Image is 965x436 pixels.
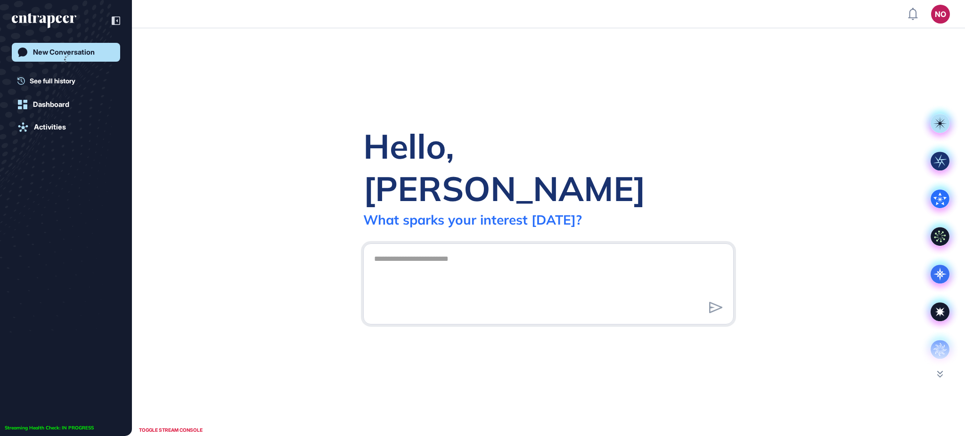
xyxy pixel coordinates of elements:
a: Activities [12,118,120,137]
div: Activities [34,123,66,131]
div: What sparks your interest [DATE]? [363,211,582,228]
div: entrapeer-logo [12,13,76,28]
a: Dashboard [12,95,120,114]
a: New Conversation [12,43,120,62]
div: Dashboard [33,100,69,109]
button: NO [931,5,950,24]
a: See full history [17,76,120,86]
div: New Conversation [33,48,95,57]
div: TOGGLE STREAM CONSOLE [137,424,205,436]
div: Hello, [PERSON_NAME] [363,125,734,210]
span: See full history [30,76,75,86]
